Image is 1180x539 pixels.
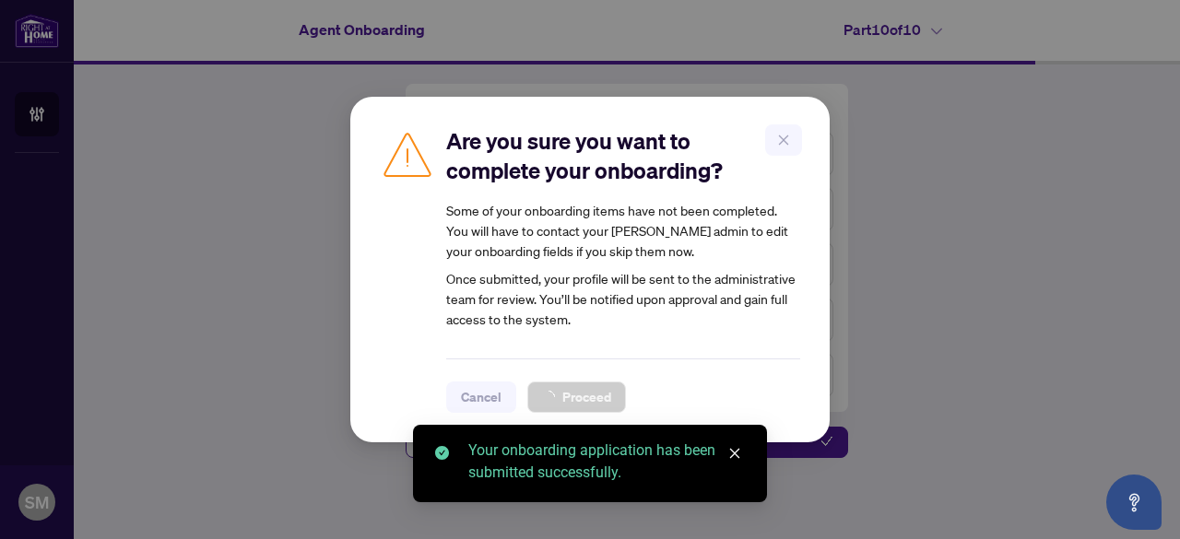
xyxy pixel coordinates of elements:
[1106,475,1162,530] button: Open asap
[446,126,800,185] h2: Are you sure you want to complete your onboarding?
[446,200,800,261] div: Some of your onboarding items have not been completed. You will have to contact your [PERSON_NAME...
[725,443,745,463] a: Close
[527,381,626,413] button: Proceed
[468,439,745,484] div: Your onboarding application has been submitted successfully.
[435,446,449,460] span: check-circle
[728,447,741,460] span: close
[446,381,516,413] button: Cancel
[380,126,435,182] img: Caution Icon
[446,200,800,329] article: Once submitted, your profile will be sent to the administrative team for review. You’ll be notifi...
